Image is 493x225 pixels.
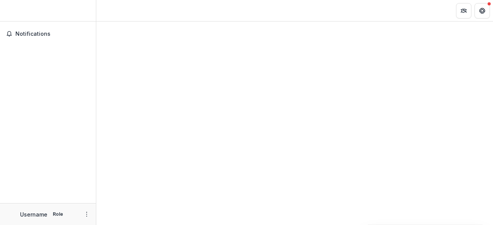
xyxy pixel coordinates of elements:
[456,3,471,18] button: Partners
[50,211,65,218] p: Role
[475,3,490,18] button: Get Help
[3,28,93,40] button: Notifications
[15,31,90,37] span: Notifications
[20,210,47,218] p: Username
[82,210,91,219] button: More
